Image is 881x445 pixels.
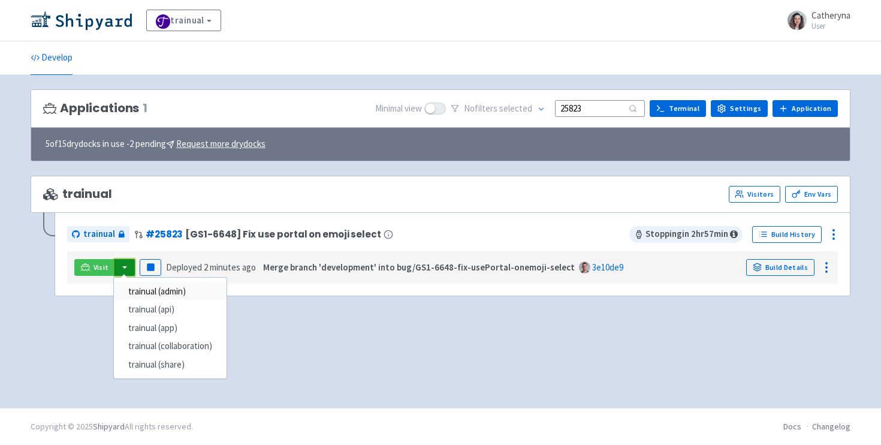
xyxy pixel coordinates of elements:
a: Changelog [812,421,850,432]
a: trainual [67,226,129,242]
span: 5 of 15 drydocks in use - 2 pending [46,137,265,151]
a: Terminal [650,100,706,117]
a: Visit [74,259,115,276]
a: Application [773,100,838,117]
span: Minimal view [375,102,422,116]
span: 1 [143,101,147,115]
span: [GS1-6648] Fix use portal on emoji select [185,229,381,239]
button: Pause [140,259,161,276]
a: Settings [711,100,768,117]
a: Build History [752,226,822,243]
a: Env Vars [785,186,838,203]
a: 3e10de9 [592,261,623,273]
small: User [811,22,850,30]
span: selected [499,103,532,114]
a: trainual (collaboration) [114,337,227,356]
a: Build Details [746,259,814,276]
a: Visitors [729,186,780,203]
img: Shipyard logo [31,11,132,30]
a: trainual [146,10,221,31]
span: Visit [93,263,109,272]
a: Docs [783,421,801,432]
a: trainual (share) [114,356,227,374]
u: Request more drydocks [176,138,265,149]
a: Catheryna User [780,11,850,30]
time: 2 minutes ago [204,261,256,273]
input: Search... [555,100,645,116]
a: trainual (admin) [114,282,227,301]
span: Stopping in 2 hr 57 min [629,226,743,243]
span: trainual [43,187,112,201]
span: No filter s [464,102,532,116]
div: Copyright © 2025 All rights reserved. [31,420,193,433]
a: Shipyard [93,421,125,432]
span: Deployed [166,261,256,273]
span: trainual [83,227,115,241]
a: Develop [31,41,73,75]
strong: Merge branch 'development' into bug/GS1-6648-fix-usePortal-onemoji-select [263,261,575,273]
a: trainual (api) [114,300,227,319]
span: Catheryna [811,10,850,21]
a: trainual (app) [114,319,227,338]
h3: Applications [43,101,147,115]
a: #25823 [146,228,183,240]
